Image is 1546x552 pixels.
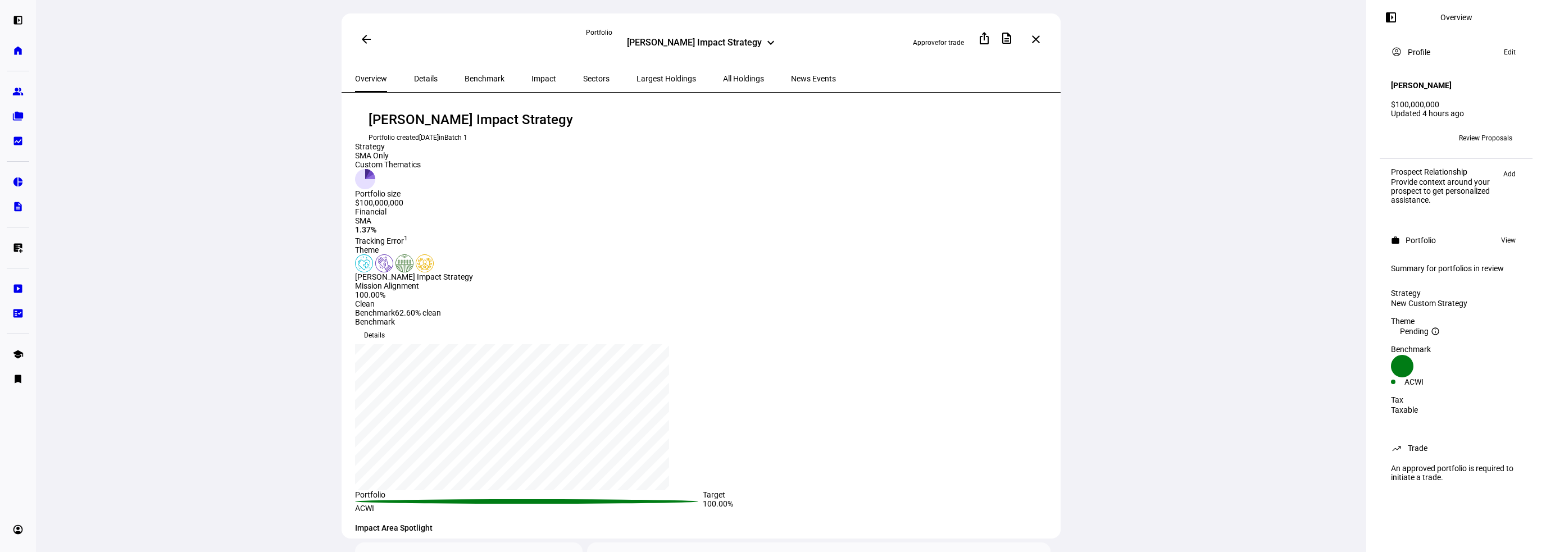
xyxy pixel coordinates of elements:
span: Details [414,75,438,83]
div: Benchmark [1391,345,1521,354]
span: for trade [938,39,964,47]
eth-panel-overview-card-header: Profile [1391,45,1521,59]
button: Review Proposals [1450,129,1521,147]
span: Largest Holdings [636,75,696,83]
span: Edit [1504,45,1516,59]
mat-icon: arrow_back [360,33,373,46]
span: in [439,134,467,142]
span: 62.60% clean [395,308,441,317]
h4: Impact Area Spotlight [355,523,1051,532]
div: Strategy [355,142,421,151]
span: News Events [791,75,836,83]
div: Portfolio size [355,189,421,198]
div: Strategy [1391,289,1521,298]
eth-mat-symbol: bid_landscape [12,135,24,147]
mat-icon: description [1000,31,1013,45]
div: Trade [1408,444,1427,453]
span: Add [1503,167,1516,181]
span: Sectors [583,75,610,83]
div: Profile [1408,48,1430,57]
sup: 1 [404,234,408,242]
img: sustainableAgriculture.colored.svg [395,254,413,272]
div: Financial [355,207,699,216]
eth-panel-overview-card-header: Portfolio [1391,234,1521,247]
div: An approved portfolio is required to initiate a trade. [1384,459,1528,486]
eth-mat-symbol: slideshow [12,283,24,294]
button: Approvefor trade [904,34,973,52]
div: Portfolio created [369,133,1037,142]
a: description [7,195,29,218]
span: Details [364,326,385,344]
a: home [7,39,29,62]
div: Theme [355,245,699,254]
eth-mat-symbol: bookmark [12,373,24,385]
div: SMA Only [355,151,421,160]
div: ACWI [355,504,703,513]
div: Target [703,490,1051,499]
div: Updated 4 hours ago [1391,109,1521,118]
span: All Holdings [723,75,764,83]
span: [DATE] [419,134,439,142]
mat-icon: info_outline [1431,327,1440,336]
div: SMA [355,216,699,225]
div: [PERSON_NAME] Impact Strategy [627,37,762,51]
button: Edit [1498,45,1521,59]
span: Overview [355,75,387,83]
div: Custom Thematics [355,160,421,169]
div: New Custom Strategy [1391,299,1521,308]
div: Provide context around your prospect to get personalized assistance. [1391,177,1498,204]
div: Benchmark [355,317,1051,326]
mat-icon: ios_share [977,31,991,45]
button: Details [355,326,394,344]
eth-mat-symbol: pie_chart [12,176,24,188]
span: Impact [531,75,556,83]
div: Pending [1391,327,1521,336]
div: Overview [1440,13,1472,22]
eth-mat-symbol: description [12,201,24,212]
span: Benchmark [355,308,395,317]
div: [PERSON_NAME] Impact Strategy [369,111,1037,129]
mat-icon: keyboard_arrow_down [764,36,777,49]
eth-mat-symbol: folder_copy [12,111,24,122]
div: Clean [355,299,441,308]
a: bid_landscape [7,130,29,152]
div: Portfolio [1406,236,1436,245]
eth-panel-overview-card-header: Trade [1391,441,1521,455]
div: $100,000,000 [355,198,421,207]
div: Summary for portfolios in review [1391,264,1521,273]
span: Tracking Error [355,236,408,245]
div: Prospect Relationship [1391,167,1498,176]
div: 1.37% [355,225,699,234]
a: group [7,80,29,103]
div: Tax [1391,395,1521,404]
span: Benchmark [465,75,504,83]
mat-icon: left_panel_open [1384,11,1398,24]
span: Approve [913,39,938,47]
div: Mission Alignment [355,281,699,290]
eth-mat-symbol: list_alt_add [12,242,24,253]
h4: [PERSON_NAME] [1391,81,1452,90]
div: chart, 1 series [355,344,669,490]
mat-icon: trending_up [1391,442,1402,454]
eth-mat-symbol: school [12,349,24,360]
a: pie_chart [7,171,29,193]
div: Taxable [1391,405,1521,414]
eth-mat-symbol: account_circle [12,524,24,535]
a: fact_check [7,302,29,325]
img: poverty.colored.svg [375,254,393,272]
eth-mat-symbol: fact_check [12,308,24,319]
div: 100.00% [703,499,1051,513]
mat-icon: work [1391,236,1400,245]
mat-icon: account_circle [1391,46,1402,57]
div: Portfolio [586,28,816,37]
eth-mat-symbol: group [12,86,24,97]
mat-icon: close [1029,33,1043,46]
button: Add [1498,167,1521,181]
img: corporateEthics.custom.svg [416,254,434,272]
div: ACWI [1404,377,1456,386]
div: [PERSON_NAME] Impact Strategy [355,272,699,281]
eth-mat-symbol: left_panel_open [12,15,24,26]
div: $100,000,000 [1391,100,1521,109]
a: slideshow [7,277,29,300]
span: View [1501,234,1516,247]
